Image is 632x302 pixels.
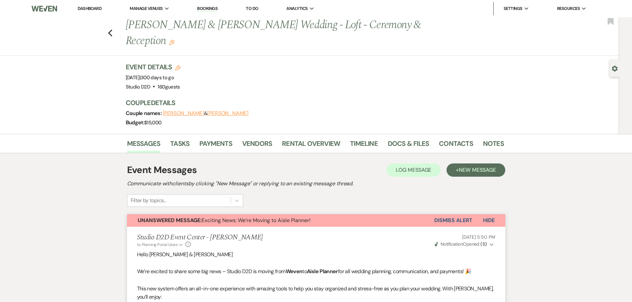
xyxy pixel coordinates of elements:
span: Notification [441,241,463,247]
a: Notes [483,138,504,153]
h1: Event Messages [127,163,197,177]
span: & [163,110,248,117]
span: Log Message [396,166,431,173]
p: Hello [PERSON_NAME] & [PERSON_NAME] [137,250,495,259]
a: Messages [127,138,161,153]
img: Weven Logo [32,2,57,16]
button: +New Message [447,163,505,177]
div: Filter by topics... [131,197,166,205]
span: Budget: [126,119,145,126]
a: Timeline [350,138,378,153]
strong: Weven [286,268,303,275]
a: Tasks [170,138,189,153]
span: $15,000 [144,119,162,126]
button: Unanswered Message:Exciting News: We’re Moving to Aisle Planner! [127,214,434,227]
button: Log Message [386,163,441,177]
span: Manage Venues [130,5,163,12]
span: Couple names: [126,110,163,117]
h5: Studio D2D Event Center - [PERSON_NAME] [137,233,263,242]
a: Contacts [439,138,473,153]
h2: Communicate with clients by clicking "New Message" or replying to an existing message thread. [127,180,505,188]
span: Opened [435,241,487,247]
button: NotificationOpened (5) [434,241,495,248]
span: Studio D2D [126,84,150,90]
button: Dismiss Alert [434,214,472,227]
button: [PERSON_NAME] [163,111,204,116]
h3: Event Details [126,62,181,72]
span: Hide [483,217,495,224]
a: Rental Overview [282,138,340,153]
strong: Unanswered Message: [138,217,202,224]
span: 300 days to go [141,74,174,81]
button: Edit [169,39,175,45]
span: | [140,74,174,81]
a: Payments [199,138,232,153]
span: Exciting News: We’re Moving to Aisle Planner! [138,217,311,224]
strong: ( 5 ) [480,241,487,247]
button: Hide [472,214,505,227]
span: Settings [504,5,523,12]
span: to: Planning Portal Users [137,242,178,247]
a: To Do [246,6,258,11]
h3: Couple Details [126,98,497,107]
span: Resources [557,5,580,12]
h1: [PERSON_NAME] & [PERSON_NAME] Wedding - Loft - Ceremony & Reception [126,17,423,49]
strong: Aisle Planner [307,268,338,275]
span: 160 guests [158,84,180,90]
a: Docs & Files [388,138,429,153]
a: Dashboard [78,6,102,11]
button: to: Planning Portal Users [137,242,184,248]
p: This new system offers an all-in-one experience with amazing tools to help you stay organized and... [137,284,495,301]
button: Open lead details [612,65,618,71]
span: New Message [459,166,496,173]
span: [DATE] [126,74,174,81]
span: Analytics [286,5,308,12]
a: Bookings [197,6,218,12]
span: [DATE] 5:50 PM [462,234,495,240]
a: Vendors [242,138,272,153]
p: We’re excited to share some big news – Studio D2D is moving from to for all wedding planning, com... [137,267,495,276]
button: [PERSON_NAME] [207,111,248,116]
